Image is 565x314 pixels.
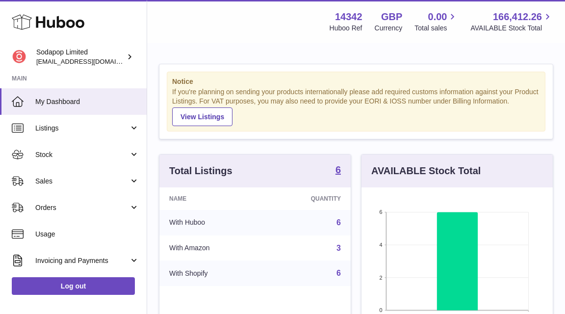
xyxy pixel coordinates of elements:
th: Name [159,187,264,210]
span: Total sales [414,24,458,33]
text: 6 [379,209,382,215]
strong: 6 [335,165,341,175]
span: AVAILABLE Stock Total [470,24,553,33]
span: 0.00 [428,10,447,24]
h3: AVAILABLE Stock Total [371,164,481,178]
div: If you're planning on sending your products internationally please add required customs informati... [172,87,540,126]
div: Currency [375,24,403,33]
th: Quantity [264,187,351,210]
span: Listings [35,124,129,133]
a: 166,412.26 AVAILABLE Stock Total [470,10,553,33]
span: 166,412.26 [493,10,542,24]
a: 0.00 Total sales [414,10,458,33]
span: Orders [35,203,129,212]
span: My Dashboard [35,97,139,106]
td: With Huboo [159,210,264,235]
text: 2 [379,274,382,280]
div: Sodapop Limited [36,48,125,66]
a: 6 [335,165,341,177]
h3: Total Listings [169,164,232,178]
a: 3 [336,244,341,252]
text: 0 [379,307,382,313]
a: 6 [336,269,341,277]
span: Stock [35,150,129,159]
div: Huboo Ref [330,24,362,33]
span: Sales [35,177,129,186]
strong: 14342 [335,10,362,24]
a: Log out [12,277,135,295]
text: 4 [379,242,382,248]
td: With Shopify [159,261,264,286]
td: With Amazon [159,235,264,261]
img: cheese@online.no [12,50,26,64]
strong: GBP [381,10,402,24]
span: Usage [35,230,139,239]
a: View Listings [172,107,232,126]
span: [EMAIL_ADDRESS][DOMAIN_NAME] [36,57,144,65]
a: 6 [336,218,341,227]
strong: Notice [172,77,540,86]
span: Invoicing and Payments [35,256,129,265]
